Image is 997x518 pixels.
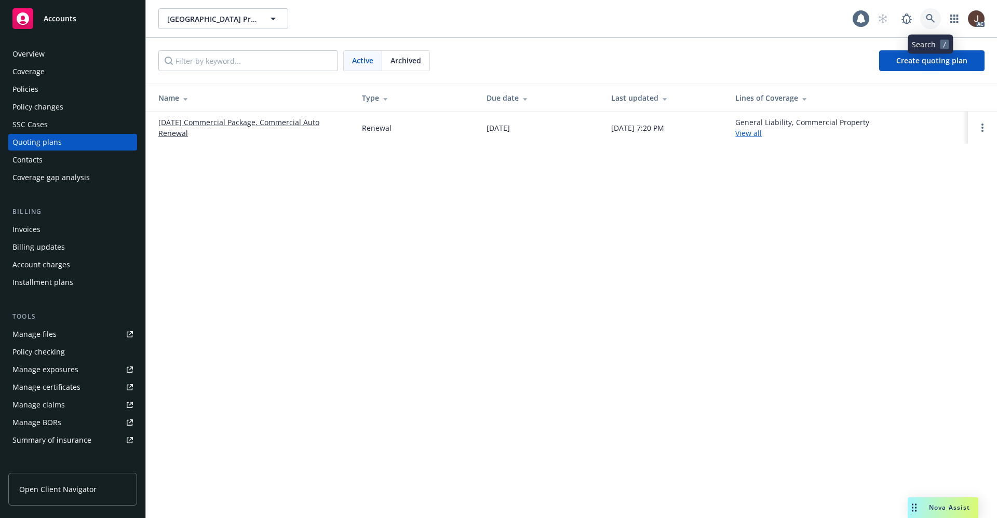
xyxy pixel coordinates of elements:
[929,503,970,512] span: Nova Assist
[12,397,65,413] div: Manage claims
[896,56,967,65] span: Create quoting plan
[976,121,989,134] a: Open options
[12,169,90,186] div: Coverage gap analysis
[12,414,61,431] div: Manage BORs
[44,15,76,23] span: Accounts
[12,221,41,238] div: Invoices
[12,256,70,273] div: Account charges
[12,326,57,343] div: Manage files
[487,92,595,103] div: Due date
[12,344,65,360] div: Policy checking
[8,81,137,98] a: Policies
[8,326,137,343] a: Manage files
[12,239,65,255] div: Billing updates
[968,10,985,27] img: photo
[8,99,137,115] a: Policy changes
[735,128,762,138] a: View all
[920,8,941,29] a: Search
[611,122,664,133] div: [DATE] 7:20 PM
[12,63,45,80] div: Coverage
[158,92,345,103] div: Name
[12,274,73,291] div: Installment plans
[362,92,470,103] div: Type
[12,99,63,115] div: Policy changes
[8,344,137,360] a: Policy checking
[487,122,510,133] div: [DATE]
[390,55,421,66] span: Archived
[8,116,137,133] a: SSC Cases
[896,8,917,29] a: Report a Bug
[8,274,137,291] a: Installment plans
[352,55,373,66] span: Active
[158,117,345,139] a: [DATE] Commercial Package, Commercial Auto Renewal
[158,8,288,29] button: [GEOGRAPHIC_DATA] Pre-Hospital Emergency Medical Services Group
[8,361,137,378] a: Manage exposures
[8,256,137,273] a: Account charges
[8,4,137,33] a: Accounts
[167,13,257,24] span: [GEOGRAPHIC_DATA] Pre-Hospital Emergency Medical Services Group
[362,122,392,133] div: Renewal
[611,92,719,103] div: Last updated
[12,361,78,378] div: Manage exposures
[158,50,338,71] input: Filter by keyword...
[908,497,921,518] div: Drag to move
[8,379,137,396] a: Manage certificates
[19,484,97,495] span: Open Client Navigator
[735,92,960,103] div: Lines of Coverage
[12,116,48,133] div: SSC Cases
[735,117,869,139] div: General Liability, Commercial Property
[12,432,91,448] div: Summary of insurance
[8,414,137,431] a: Manage BORs
[8,397,137,413] a: Manage claims
[12,379,80,396] div: Manage certificates
[879,50,985,71] a: Create quoting plan
[12,81,38,98] div: Policies
[872,8,893,29] a: Start snowing
[8,207,137,217] div: Billing
[944,8,965,29] a: Switch app
[8,311,137,322] div: Tools
[8,134,137,151] a: Quoting plans
[8,152,137,168] a: Contacts
[8,63,137,80] a: Coverage
[12,152,43,168] div: Contacts
[12,134,62,151] div: Quoting plans
[8,46,137,62] a: Overview
[908,497,978,518] button: Nova Assist
[8,221,137,238] a: Invoices
[8,432,137,448] a: Summary of insurance
[8,169,137,186] a: Coverage gap analysis
[12,46,45,62] div: Overview
[8,239,137,255] a: Billing updates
